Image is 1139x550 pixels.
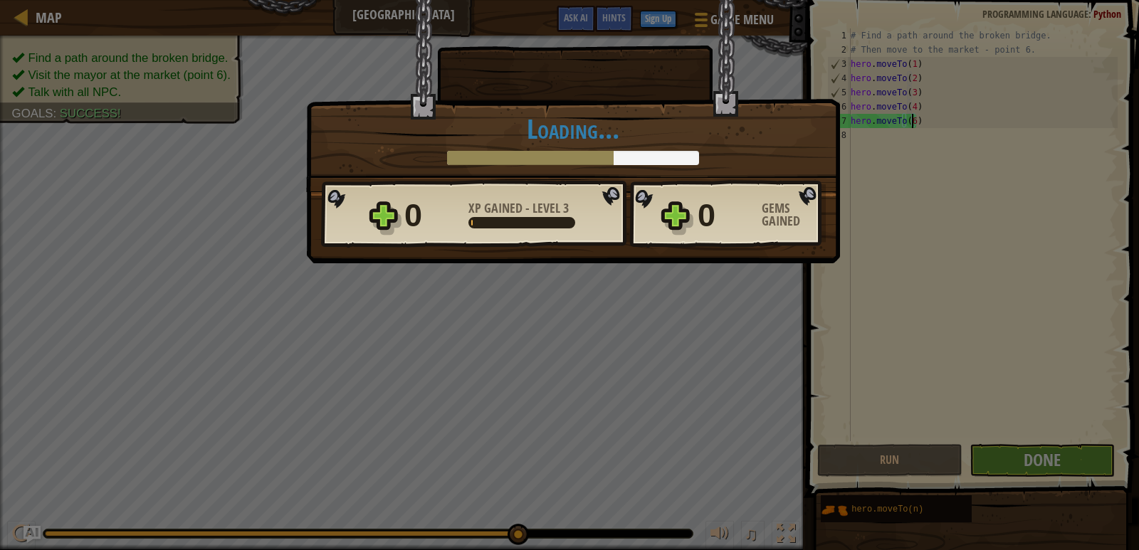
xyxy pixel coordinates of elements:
[762,202,826,228] div: Gems Gained
[468,199,525,217] span: XP Gained
[404,193,460,238] div: 0
[468,202,569,215] div: -
[321,114,825,144] h1: Loading...
[530,199,563,217] span: Level
[698,193,753,238] div: 0
[563,199,569,217] span: 3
